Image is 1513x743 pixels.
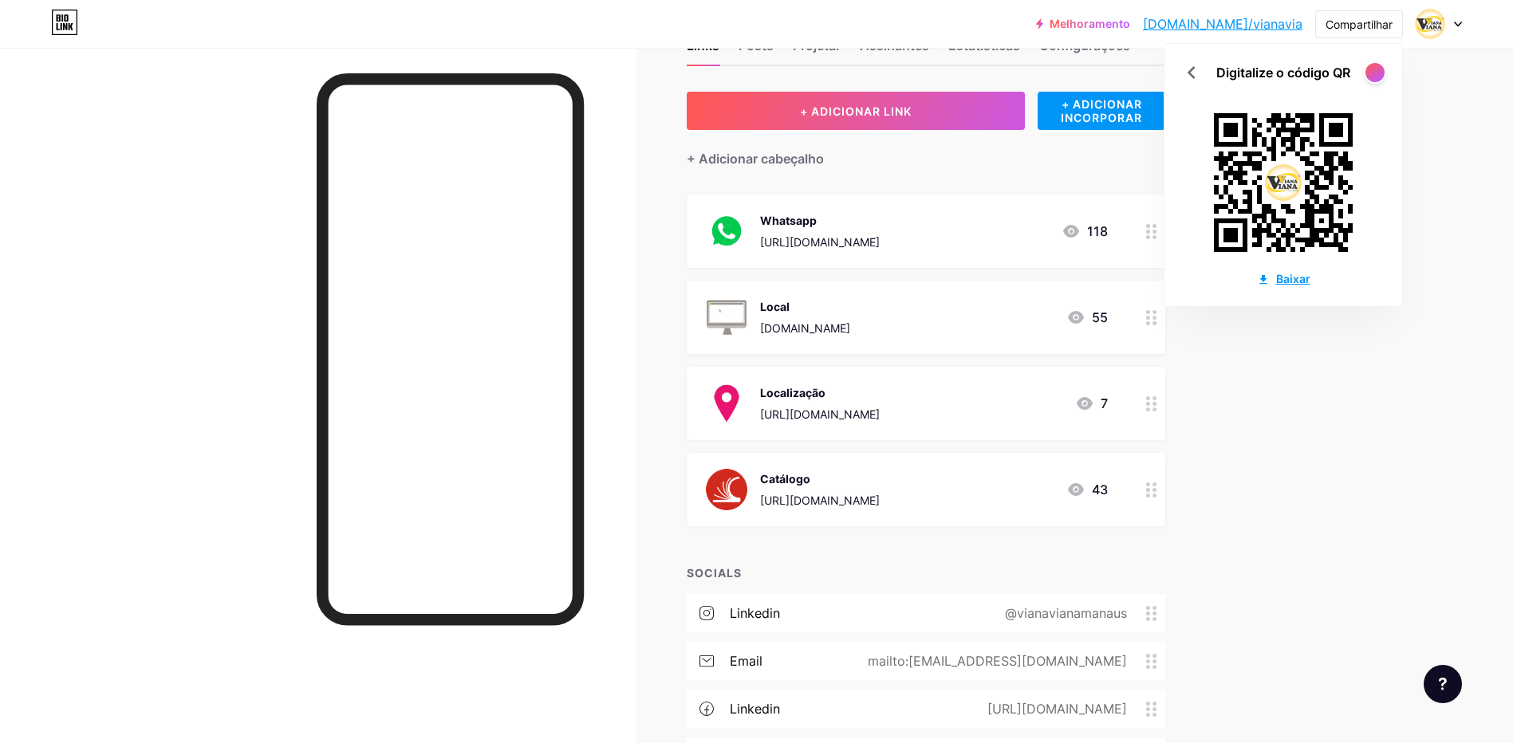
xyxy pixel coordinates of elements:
[1326,16,1393,33] div: Compartilhar
[800,104,912,118] span: + ADICIONAR LINK
[706,210,747,252] img: Whatsapp
[706,383,747,424] img: Localização
[687,149,824,168] div: + Adicionar cabeçalho
[860,36,929,65] div: Assinantes
[1092,480,1108,499] font: 43
[760,492,880,509] div: [URL][DOMAIN_NAME]
[1038,92,1164,130] div: + ADICIONAR INCORPORAR
[687,92,1026,130] button: + ADICIONAR LINK
[760,298,850,315] div: Local
[1101,394,1108,413] font: 7
[739,36,774,65] div: Posts
[1050,18,1130,30] font: Melhoramento
[979,603,1146,623] div: @vianavianamanaus
[962,699,1146,718] div: [URL][DOMAIN_NAME]
[730,603,780,623] div: Linkedin
[842,651,1146,670] div: mailto:[EMAIL_ADDRESS][DOMAIN_NAME]
[687,36,719,65] div: Links
[1216,63,1350,82] div: Digitalize o código QR
[730,651,762,670] div: Email
[706,297,747,338] img: Local
[948,36,1020,65] div: Estatísticas
[730,699,780,718] div: Linkedin
[793,36,841,65] div: Projetar
[1415,9,1445,39] img: Viana Viana Eventos Fúnebres
[760,234,880,250] div: [URL][DOMAIN_NAME]
[1276,270,1310,287] font: Baixar
[1039,36,1130,65] div: Configurações
[1087,222,1108,241] font: 118
[760,212,880,229] div: Whatsapp
[1143,14,1302,33] a: [DOMAIN_NAME]/vianavia
[760,470,880,487] div: Catálogo
[687,564,1165,581] div: SOCIALS
[760,406,880,423] div: [URL][DOMAIN_NAME]
[760,384,880,401] div: Localização
[1092,308,1108,327] font: 55
[760,320,850,336] div: [DOMAIN_NAME]
[706,469,747,510] img: Catálogo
